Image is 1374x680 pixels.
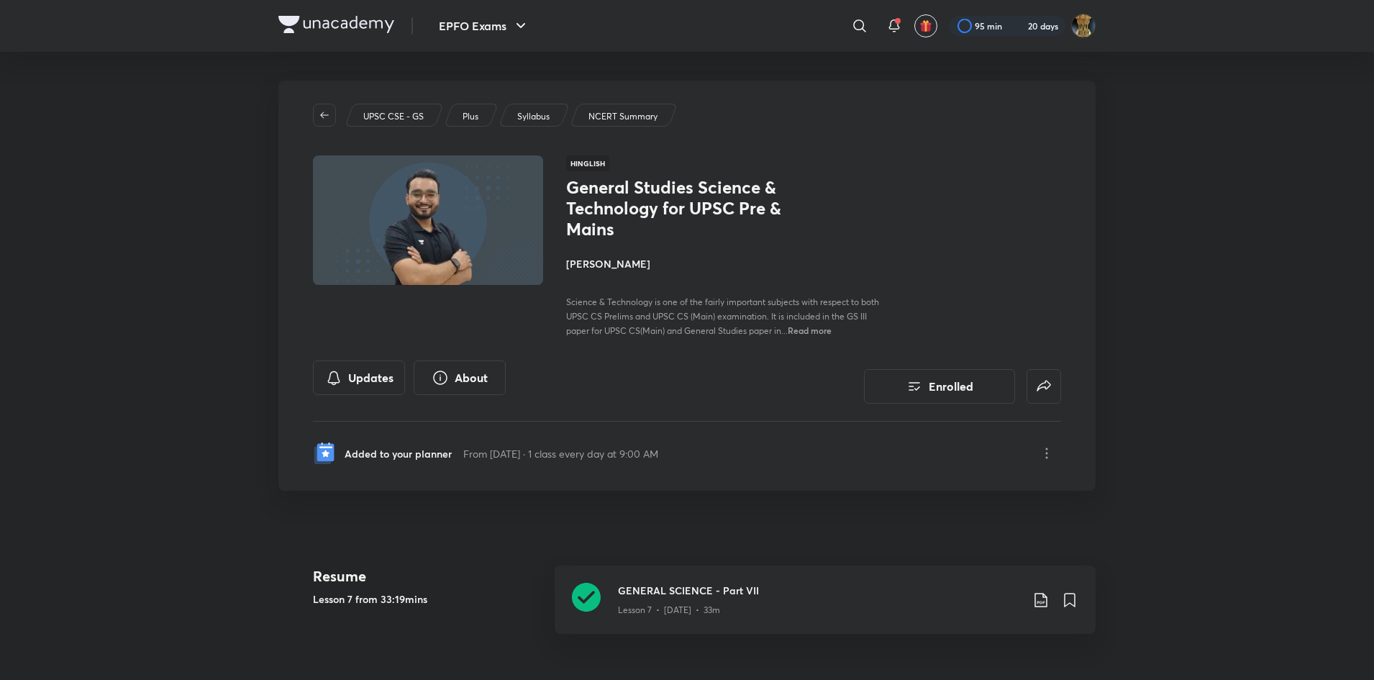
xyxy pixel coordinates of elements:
[361,110,427,123] a: UPSC CSE - GS
[414,361,506,395] button: About
[517,110,550,123] p: Syllabus
[788,325,832,336] span: Read more
[311,154,545,286] img: Thumbnail
[864,369,1015,404] button: Enrolled
[566,296,879,336] span: Science & Technology is one of the fairly important subjects with respect to both UPSC CS Prelims...
[618,583,1021,598] h3: GENERAL SCIENCE - Part VII
[463,110,478,123] p: Plus
[914,14,937,37] button: avatar
[586,110,660,123] a: NCERT Summary
[1027,369,1061,404] button: false
[313,566,543,587] h4: Resume
[919,19,932,32] img: avatar
[555,566,1096,651] a: GENERAL SCIENCE - Part VIILesson 7 • [DATE] • 33m
[430,12,538,40] button: EPFO Exams
[278,16,394,37] a: Company Logo
[566,256,888,271] h4: [PERSON_NAME]
[463,446,658,461] p: From [DATE] · 1 class every day at 9:00 AM
[566,177,801,239] h1: General Studies Science & Technology for UPSC Pre & Mains
[1011,19,1025,33] img: streak
[460,110,481,123] a: Plus
[618,604,720,617] p: Lesson 7 • [DATE] • 33m
[363,110,424,123] p: UPSC CSE - GS
[345,446,452,461] p: Added to your planner
[566,155,609,171] span: Hinglish
[313,361,405,395] button: Updates
[278,16,394,33] img: Company Logo
[313,591,543,607] h5: Lesson 7 from 33:19mins
[515,110,552,123] a: Syllabus
[1071,14,1096,38] img: LOVEPREET Gharu
[588,110,658,123] p: NCERT Summary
